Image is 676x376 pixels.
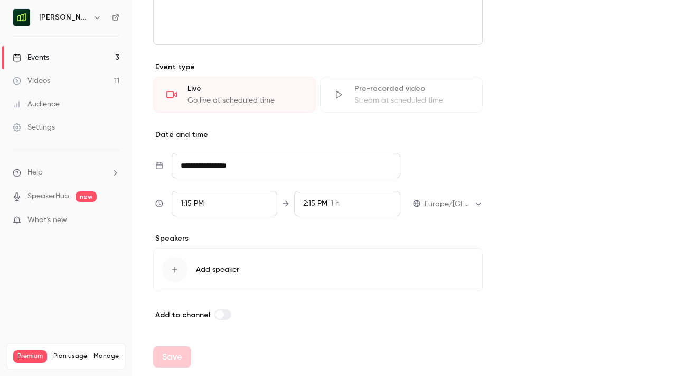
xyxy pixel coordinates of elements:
[76,191,97,202] span: new
[354,95,470,106] div: Stream at scheduled time
[13,52,49,63] div: Events
[354,84,470,94] div: Pre-recorded video
[155,310,210,319] span: Add to channel
[13,122,55,133] div: Settings
[27,215,67,226] span: What's new
[13,9,30,26] img: Moss Deutschland
[13,99,60,109] div: Audience
[187,84,303,94] div: Live
[153,233,483,244] p: Speakers
[196,264,239,275] span: Add speaker
[303,200,327,207] span: 2:15 PM
[39,12,89,23] h6: [PERSON_NAME] [GEOGRAPHIC_DATA]
[187,95,303,106] div: Go live at scheduled time
[107,216,119,225] iframe: Noticeable Trigger
[172,191,278,216] div: From
[153,248,483,291] button: Add speaker
[153,77,316,113] div: LiveGo live at scheduled time
[331,198,340,209] span: 1 h
[53,352,87,361] span: Plan usage
[425,199,483,209] div: Europe/[GEOGRAPHIC_DATA]
[172,153,400,178] input: Tue, Feb 17, 2026
[181,200,204,207] span: 1:15 PM
[13,167,119,178] li: help-dropdown-opener
[13,350,47,363] span: Premium
[27,167,43,178] span: Help
[27,191,69,202] a: SpeakerHub
[153,130,483,140] p: Date and time
[153,62,483,72] p: Event type
[294,191,400,216] div: To
[320,77,483,113] div: Pre-recorded videoStream at scheduled time
[13,76,50,86] div: Videos
[93,352,119,361] a: Manage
